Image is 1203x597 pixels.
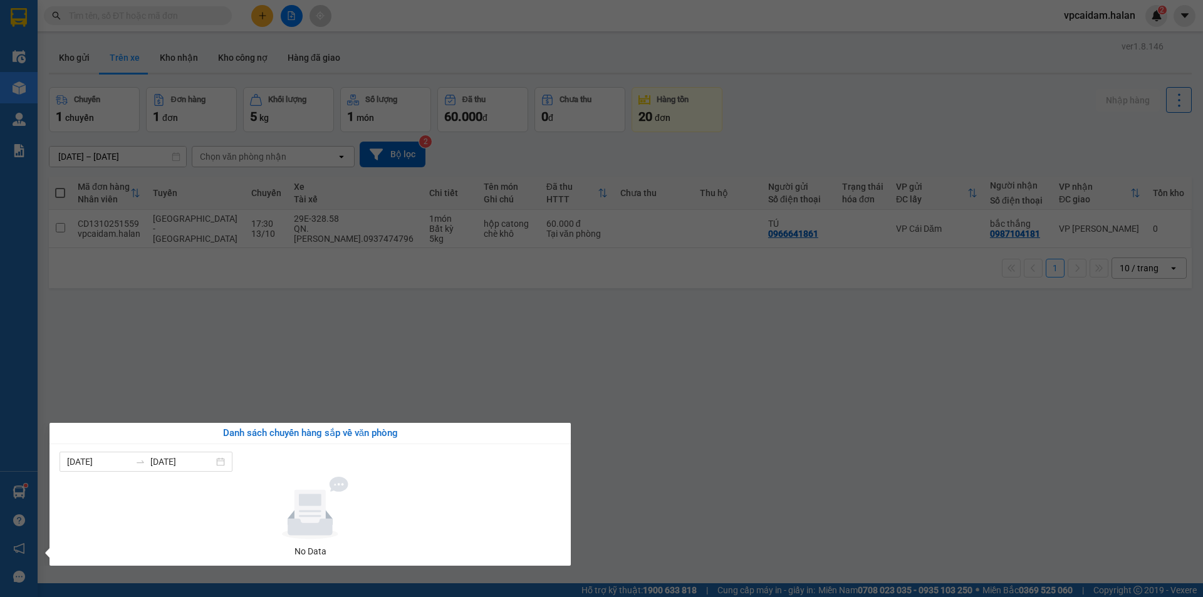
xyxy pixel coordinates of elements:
[135,457,145,467] span: swap-right
[67,455,130,469] input: Từ ngày
[60,426,561,441] div: Danh sách chuyến hàng sắp về văn phòng
[150,455,214,469] input: Đến ngày
[65,544,556,558] div: No Data
[135,457,145,467] span: to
